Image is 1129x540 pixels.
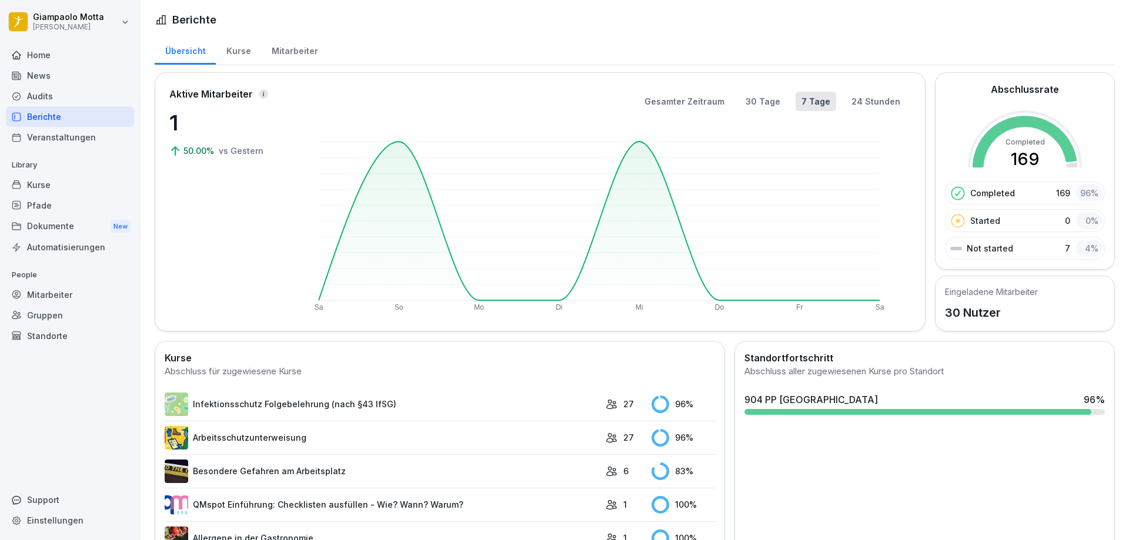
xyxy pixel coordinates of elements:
text: Do [715,303,724,311]
p: 27 [623,431,634,444]
img: zq4t51x0wy87l3xh8s87q7rq.png [165,459,188,483]
text: Sa [315,303,323,311]
div: 100 % [652,496,715,514]
p: vs Gestern [219,145,263,157]
div: 96 % [1076,185,1102,202]
a: Veranstaltungen [6,127,134,147]
div: 96 % [652,395,715,413]
a: Home [6,45,134,65]
div: 96 % [1084,393,1105,407]
div: 0 % [1076,212,1102,229]
h1: Berichte [172,12,216,28]
div: Abschluss aller zugewiesenen Kurse pro Standort [744,365,1105,378]
img: bgsrfyvhdm6180ponve2jajk.png [165,426,188,450]
p: Giampaolo Motta [33,12,104,22]
img: tgff07aey9ahi6f4hltuk21p.png [165,393,188,416]
a: Infektionsschutz Folgebelehrung (nach §43 IfSG) [165,393,600,416]
a: Kurse [6,175,134,195]
a: QMspot Einführung: Checklisten ausfüllen - Wie? Wann? Warum? [165,493,600,516]
div: 83 % [652,462,715,480]
a: Besondere Gefahren am Arbeitsplatz [165,459,600,483]
a: Mitarbeiter [261,35,328,65]
h2: Abschlussrate [991,82,1059,96]
p: [PERSON_NAME] [33,23,104,31]
div: 96 % [652,429,715,447]
p: Aktive Mitarbeiter [169,87,253,101]
a: Mitarbeiter [6,284,134,305]
a: Arbeitsschutzunterweisung [165,426,600,450]
button: 24 Stunden [846,92,906,111]
a: Audits [6,86,134,106]
p: 169 [1056,187,1070,199]
p: 27 [623,398,634,410]
a: News [6,65,134,86]
a: Kurse [216,35,261,65]
p: 30 Nutzer [945,304,1038,321]
div: 4 % [1076,240,1102,257]
img: rsy9vu330m0sw5op77geq2rv.png [165,493,188,516]
p: Library [6,156,134,175]
button: Gesamter Zeitraum [639,92,730,111]
div: Support [6,489,134,510]
p: 0 [1065,214,1070,227]
p: 50.00% [183,145,216,157]
h2: Kurse [165,351,715,365]
div: Abschluss für zugewiesene Kurse [165,365,715,378]
text: Mo [474,303,484,311]
text: Fr [796,303,803,311]
text: Sa [876,303,884,311]
a: Berichte [6,106,134,127]
a: DokumenteNew [6,216,134,237]
h2: Standortfortschritt [744,351,1105,365]
a: Gruppen [6,305,134,326]
a: Übersicht [155,35,216,65]
p: Started [970,214,1000,227]
p: 7 [1065,242,1070,254]
text: So [395,303,403,311]
p: 6 [623,465,629,477]
p: Completed [970,187,1015,199]
div: New [111,220,131,233]
button: 30 Tage [740,92,786,111]
a: Automatisierungen [6,237,134,257]
p: People [6,266,134,284]
text: Mi [636,303,643,311]
a: Pfade [6,195,134,216]
text: Di [556,303,562,311]
a: 904 PP [GEOGRAPHIC_DATA]96% [740,388,1110,420]
a: Standorte [6,326,134,346]
button: 7 Tage [796,92,836,111]
p: Not started [967,242,1013,254]
div: 904 PP [GEOGRAPHIC_DATA] [744,393,878,407]
p: 1 [623,498,627,511]
p: 1 [169,107,287,139]
h5: Eingeladene Mitarbeiter [945,286,1038,298]
a: Einstellungen [6,510,134,531]
div: Dokumente [6,216,134,237]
